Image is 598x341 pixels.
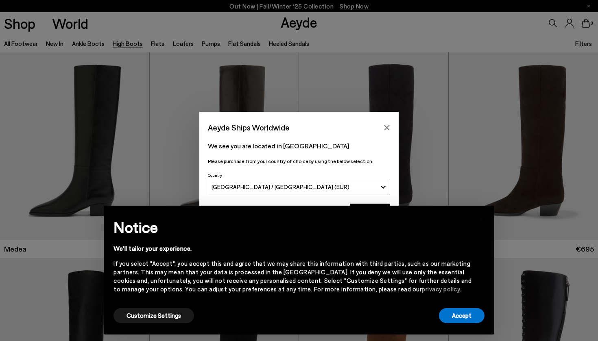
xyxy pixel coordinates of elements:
div: If you select "Accept", you accept this and agree that we may share this information with third p... [113,259,471,293]
p: We see you are located in [GEOGRAPHIC_DATA] [208,141,390,151]
button: Close [381,122,393,134]
span: Aeyde Ships Worldwide [208,120,290,135]
p: Please purchase from your country of choice by using the below selection: [208,157,390,165]
button: Customize Settings [113,308,194,323]
button: Accept [439,308,485,323]
h2: Notice [113,217,471,238]
button: Close this notice [471,208,491,228]
a: privacy policy [422,285,460,293]
span: × [478,212,484,224]
div: We'll tailor your experience. [113,244,471,253]
span: Country [208,173,222,178]
span: [GEOGRAPHIC_DATA] / [GEOGRAPHIC_DATA] (EUR) [212,183,349,190]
